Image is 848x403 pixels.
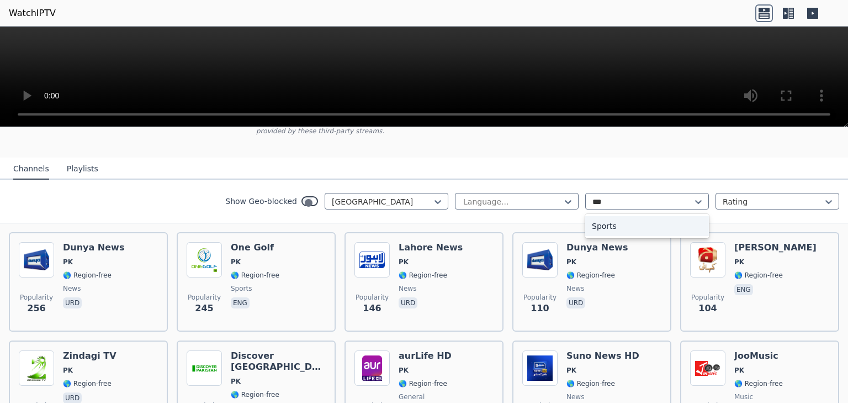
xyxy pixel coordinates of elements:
[566,350,639,362] h6: Suno News HD
[734,271,783,280] span: 🌎 Region-free
[399,297,417,308] p: urd
[195,302,213,315] span: 245
[566,297,585,308] p: urd
[399,392,425,401] span: general
[734,379,783,388] span: 🌎 Region-free
[531,302,549,315] span: 110
[399,284,416,293] span: news
[585,216,709,236] div: Sports
[734,366,744,375] span: PK
[67,159,98,180] button: Playlists
[566,392,584,401] span: news
[356,293,389,302] span: Popularity
[566,366,576,375] span: PK
[566,271,615,280] span: 🌎 Region-free
[522,242,558,278] img: Dunya News
[698,302,717,315] span: 104
[231,390,279,399] span: 🌎 Region-free
[231,297,250,308] p: eng
[231,242,279,253] h6: One Golf
[63,271,112,280] span: 🌎 Region-free
[399,379,447,388] span: 🌎 Region-free
[188,293,221,302] span: Popularity
[187,242,222,278] img: One Golf
[225,196,297,207] label: Show Geo-blocked
[734,258,744,266] span: PK
[399,350,452,362] h6: aurLife HD
[523,293,556,302] span: Popularity
[63,297,82,308] p: urd
[231,258,241,266] span: PK
[63,366,73,375] span: PK
[734,392,753,401] span: music
[231,377,241,386] span: PK
[19,350,54,386] img: Zindagi TV
[20,293,53,302] span: Popularity
[19,242,54,278] img: Dunya News
[9,7,56,20] a: WatchIPTV
[63,284,81,293] span: news
[522,350,558,386] img: Suno News HD
[566,258,576,266] span: PK
[734,284,753,295] p: eng
[690,242,725,278] img: Geo Kahani
[690,350,725,386] img: JooMusic
[231,284,252,293] span: sports
[63,379,112,388] span: 🌎 Region-free
[691,293,724,302] span: Popularity
[63,350,116,362] h6: Zindagi TV
[354,350,390,386] img: aurLife HD
[231,271,279,280] span: 🌎 Region-free
[231,350,326,373] h6: Discover [GEOGRAPHIC_DATA]
[399,258,409,266] span: PK
[399,242,463,253] h6: Lahore News
[363,302,381,315] span: 146
[63,258,73,266] span: PK
[354,242,390,278] img: Lahore News
[566,242,628,253] h6: Dunya News
[13,159,49,180] button: Channels
[399,271,447,280] span: 🌎 Region-free
[566,284,584,293] span: news
[734,242,817,253] h6: [PERSON_NAME]
[27,302,45,315] span: 256
[566,379,615,388] span: 🌎 Region-free
[63,242,124,253] h6: Dunya News
[399,366,409,375] span: PK
[734,350,783,362] h6: JooMusic
[187,350,222,386] img: Discover Pakistan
